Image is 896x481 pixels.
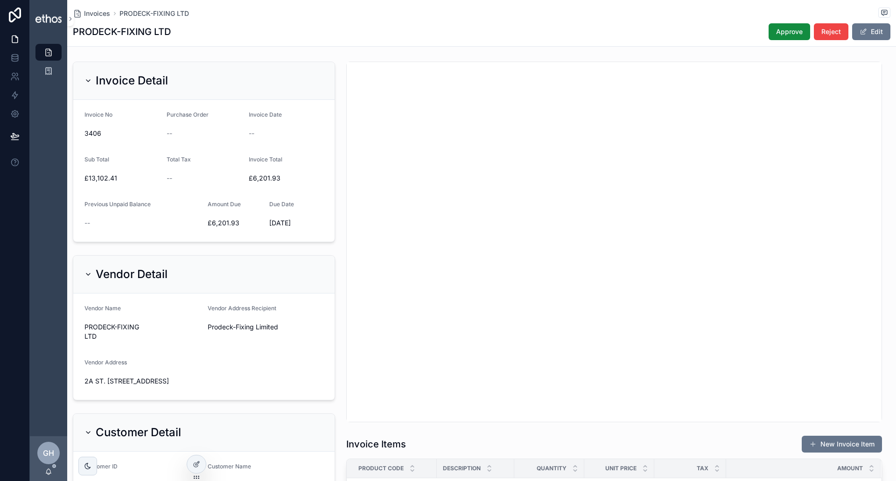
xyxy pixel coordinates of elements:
h2: Customer Detail [96,425,181,440]
span: Customer Name [208,463,251,470]
span: Prodeck-Fixing Limited [208,322,323,332]
span: Amount Due [208,201,241,208]
span: Purchase Order [167,111,209,118]
span: £6,201.93 [249,174,323,183]
span: GH [43,447,54,459]
span: Amount [837,465,863,472]
span: Invoice Date [249,111,282,118]
span: Tax [697,465,708,472]
h2: Invoice Detail [96,73,168,88]
span: Approve [776,27,803,36]
button: Edit [852,23,890,40]
span: Vendor Address [84,359,127,366]
div: scrollable content [30,37,67,436]
span: £6,201.93 [208,218,262,228]
span: Invoices [84,9,110,18]
span: -- [84,218,90,228]
span: -- [167,129,172,138]
span: Customer ID [84,463,118,470]
span: Sub Total [84,156,109,163]
span: -- [249,129,254,138]
span: Total Tax [167,156,191,163]
h1: Invoice Items [346,438,406,451]
span: Vendor Name [84,305,121,312]
span: Product Code [358,465,404,472]
span: £13,102.41 [84,174,159,183]
span: Invoice No [84,111,112,118]
h2: Vendor Detail [96,267,168,282]
img: App logo [35,14,62,22]
span: -- [167,174,172,183]
span: Invoice Total [249,156,282,163]
button: Reject [814,23,848,40]
span: Description [443,465,481,472]
span: Vendor Address Recipient [208,305,276,312]
h1: PRODECK-FIXING LTD [73,25,171,38]
span: Unit Price [605,465,637,472]
span: Due Date [269,201,294,208]
span: Reject [821,27,841,36]
iframe: pdf-iframe [347,62,882,422]
span: Quantity [537,465,567,472]
a: PRODECK-FIXING LTD [119,9,189,18]
span: PRODECK-FIXING LTD [84,322,200,341]
span: [DATE] [269,218,323,228]
span: 3406 [84,129,159,138]
span: 2A ST. [STREET_ADDRESS] [84,376,323,386]
a: Invoices [73,9,110,18]
button: Approve [769,23,810,40]
span: Previous Unpaid Balance [84,201,151,208]
button: New Invoice Item [802,436,882,453]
